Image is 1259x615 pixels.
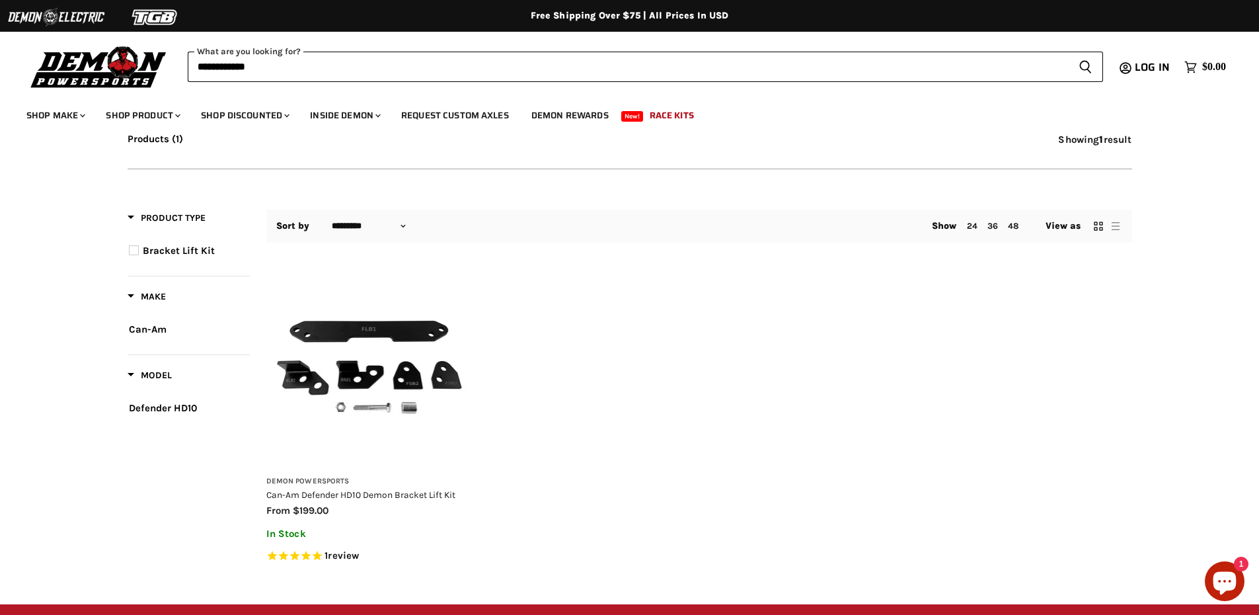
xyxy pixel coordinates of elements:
span: $0.00 [1202,61,1226,73]
a: Demon Rewards [521,102,619,129]
span: New! [621,111,644,122]
input: When autocomplete results are available use up and down arrows to review and enter to select [188,52,1068,82]
span: 1 reviews [324,550,359,562]
a: Log in [1129,61,1178,73]
span: $199.00 [293,505,328,516]
button: Search [1068,52,1103,82]
a: Shop Discounted [191,102,297,129]
span: Show [932,220,957,231]
span: Rated 5.0 out of 5 stars 1 reviews [266,550,473,563]
button: Filter by Make [128,290,166,307]
span: from [266,505,290,516]
ul: Main menu [17,97,1223,129]
img: Demon Powersports [26,43,171,90]
inbox-online-store-chat: Shopify online store chat [1201,561,1248,604]
a: $0.00 [1178,58,1233,77]
strong: 1 [1099,134,1103,145]
img: Demon Electric Logo 2 [7,5,106,30]
span: Log in [1135,59,1170,75]
span: Can-Am [129,323,167,335]
span: Model [128,370,172,381]
a: 36 [987,221,998,231]
a: Race Kits [640,102,704,129]
button: Filter by Product Type [128,212,206,228]
button: list view [1109,220,1122,233]
img: Can-Am Defender HD10 Demon Bracket Lift Kit [266,260,473,467]
a: Request Custom Axles [391,102,519,129]
p: In Stock [266,528,473,540]
div: Free Shipping Over $75 | All Prices In USD [101,10,1159,22]
button: grid view [1092,220,1105,233]
a: Shop Make [17,102,93,129]
span: Defender HD10 [129,402,197,414]
h3: Demon Powersports [266,477,473,487]
button: Products (1) [128,134,183,145]
span: Product Type [128,212,206,224]
a: Shop Product [96,102,188,129]
div: Product filter [128,211,250,433]
span: review [328,550,359,562]
label: Sort by [276,221,310,231]
a: 24 [967,221,977,231]
img: TGB Logo 2 [106,5,205,30]
a: Can-Am Defender HD10 Demon Bracket Lift Kit [266,489,455,500]
button: Filter by Model [128,369,172,386]
a: 48 [1008,221,1018,231]
form: Product [188,52,1103,82]
span: View as [1046,221,1081,231]
a: Inside Demon [300,102,389,129]
span: Bracket Lift Kit [143,245,215,257]
span: Showing result [1058,134,1131,145]
span: Make [128,291,166,302]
